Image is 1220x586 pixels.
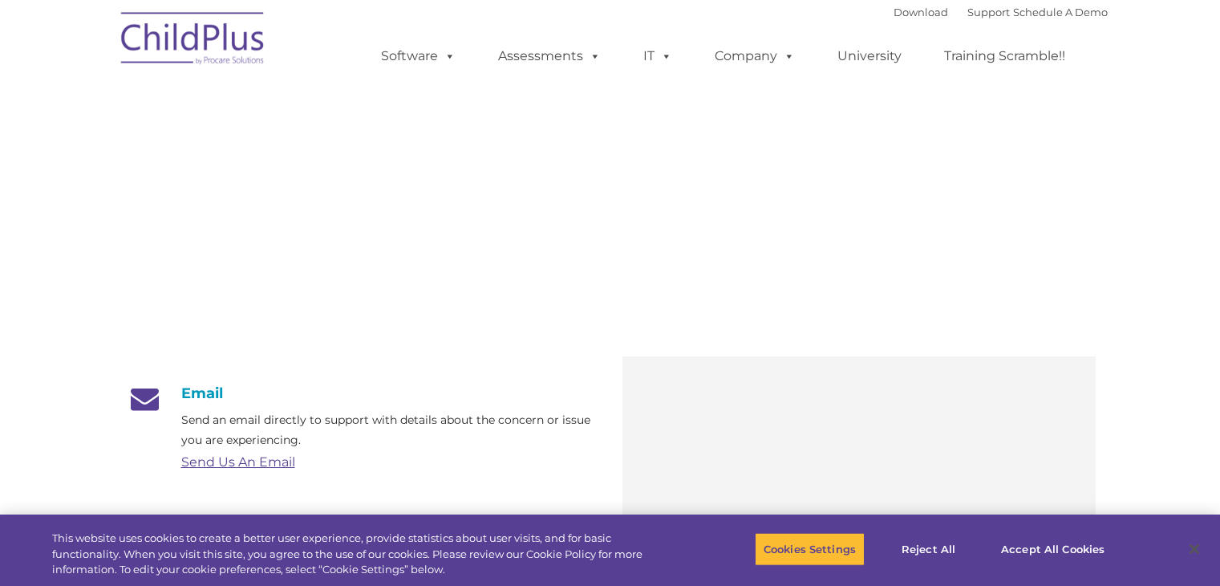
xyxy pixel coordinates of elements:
a: Support [967,6,1010,18]
a: Assessments [482,40,617,72]
button: Close [1177,531,1212,567]
button: Reject All [878,532,979,566]
p: Send an email directly to support with details about the concern or issue you are experiencing. [181,410,598,450]
a: University [821,40,918,72]
a: Training Scramble!! [928,40,1081,72]
a: IT [627,40,688,72]
div: This website uses cookies to create a better user experience, provide statistics about user visit... [52,531,671,578]
button: Accept All Cookies [992,532,1113,566]
a: Company [699,40,811,72]
a: Download [894,6,948,18]
h4: Email [125,385,598,402]
button: Cookies Settings [755,532,865,566]
a: Schedule A Demo [1013,6,1108,18]
a: Software [365,40,472,72]
a: Send Us An Email [181,454,295,470]
font: | [894,6,1108,18]
img: ChildPlus by Procare Solutions [113,1,274,81]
